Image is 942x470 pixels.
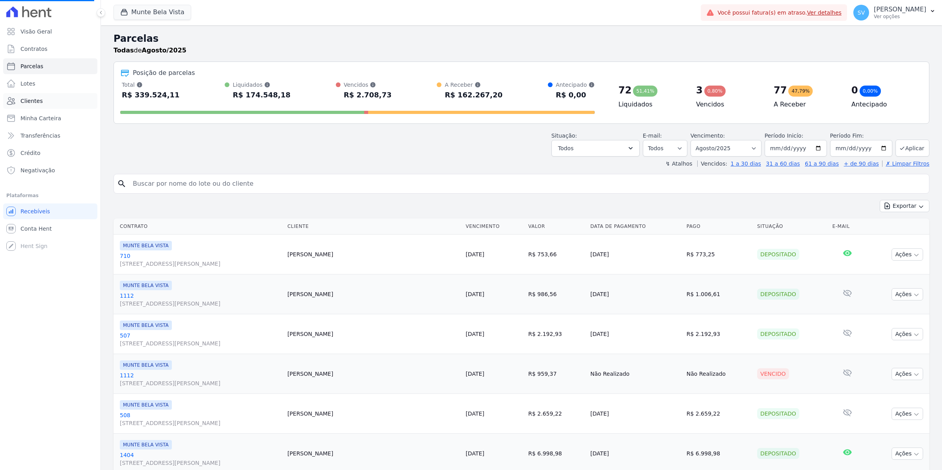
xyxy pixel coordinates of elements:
[882,160,929,167] a: ✗ Limpar Filtros
[618,100,683,109] h4: Liquidados
[20,114,61,122] span: Minha Carteira
[20,149,41,157] span: Crédito
[120,292,281,308] a: 1112[STREET_ADDRESS][PERSON_NAME]
[665,160,692,167] label: ↯ Atalhos
[774,84,787,97] div: 77
[20,80,35,88] span: Lotes
[525,394,587,434] td: R$ 2.659,22
[284,314,462,354] td: [PERSON_NAME]
[120,300,281,308] span: [STREET_ADDRESS][PERSON_NAME]
[120,360,172,370] span: MUNTE BELA VISTA
[805,160,839,167] a: 61 a 90 dias
[757,368,789,379] div: Vencido
[851,84,858,97] div: 0
[128,176,926,192] input: Buscar por nome do lote ou do cliente
[3,203,97,219] a: Recebíveis
[717,9,841,17] span: Você possui fatura(s) em atraso.
[284,354,462,394] td: [PERSON_NAME]
[120,379,281,387] span: [STREET_ADDRESS][PERSON_NAME]
[847,2,942,24] button: SV [PERSON_NAME] Ver opções
[120,411,281,427] a: 508[STREET_ADDRESS][PERSON_NAME]
[20,97,43,105] span: Clientes
[587,235,683,274] td: [DATE]
[20,166,55,174] span: Negativação
[465,291,484,297] a: [DATE]
[858,10,865,15] span: SV
[892,328,923,340] button: Ações
[587,354,683,394] td: Não Realizado
[757,328,799,339] div: Depositado
[465,450,484,457] a: [DATE]
[445,81,503,89] div: A Receber
[120,241,172,250] span: MUNTE BELA VISTA
[643,132,662,139] label: E-mail:
[525,218,587,235] th: Valor
[860,86,881,97] div: 0,00%
[766,160,800,167] a: 31 a 60 dias
[697,160,727,167] label: Vencidos:
[892,368,923,380] button: Ações
[704,86,726,97] div: 0,80%
[892,408,923,420] button: Ações
[3,24,97,39] a: Visão Geral
[133,68,195,78] div: Posição de parcelas
[284,274,462,314] td: [PERSON_NAME]
[3,221,97,237] a: Conta Hent
[696,100,761,109] h4: Vencidos
[757,289,799,300] div: Depositado
[880,200,929,212] button: Exportar
[284,394,462,434] td: [PERSON_NAME]
[20,62,43,70] span: Parcelas
[120,400,172,410] span: MUNTE BELA VISTA
[465,410,484,417] a: [DATE]
[114,5,191,20] button: Munte Bela Vista
[892,448,923,460] button: Ações
[774,100,839,109] h4: A Receber
[465,251,484,257] a: [DATE]
[556,89,595,101] div: R$ 0,00
[122,89,180,101] div: R$ 339.524,11
[587,314,683,354] td: [DATE]
[551,132,577,139] label: Situação:
[114,32,929,46] h2: Parcelas
[851,100,916,109] h4: Antecipado
[895,140,929,157] button: Aplicar
[757,448,799,459] div: Depositado
[120,371,281,387] a: 1112[STREET_ADDRESS][PERSON_NAME]
[3,128,97,144] a: Transferências
[587,274,683,314] td: [DATE]
[587,218,683,235] th: Data de Pagamento
[114,46,186,55] p: de
[874,6,926,13] p: [PERSON_NAME]
[874,13,926,20] p: Ver opções
[3,93,97,109] a: Clientes
[284,218,462,235] th: Cliente
[829,218,866,235] th: E-mail
[683,274,754,314] td: R$ 1.006,61
[20,45,47,53] span: Contratos
[558,144,573,153] span: Todos
[683,394,754,434] td: R$ 2.659,22
[525,354,587,394] td: R$ 959,37
[683,235,754,274] td: R$ 773,25
[465,371,484,377] a: [DATE]
[344,89,391,101] div: R$ 2.708,73
[683,314,754,354] td: R$ 2.192,93
[233,89,290,101] div: R$ 174.548,18
[114,47,134,54] strong: Todas
[844,160,879,167] a: + de 90 dias
[807,9,842,16] a: Ver detalhes
[344,81,391,89] div: Vencidos
[3,162,97,178] a: Negativação
[120,440,172,449] span: MUNTE BELA VISTA
[757,249,799,260] div: Depositado
[731,160,761,167] a: 1 a 30 dias
[551,140,640,157] button: Todos
[114,218,284,235] th: Contrato
[142,47,186,54] strong: Agosto/2025
[120,459,281,467] span: [STREET_ADDRESS][PERSON_NAME]
[3,110,97,126] a: Minha Carteira
[117,179,127,188] i: search
[20,132,60,140] span: Transferências
[462,218,525,235] th: Vencimento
